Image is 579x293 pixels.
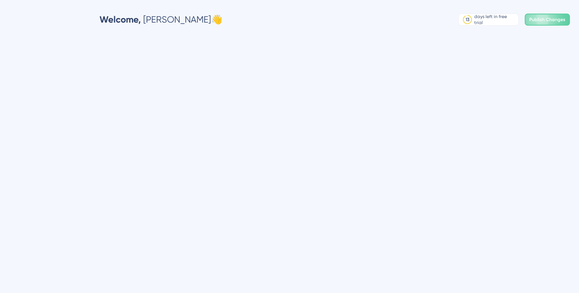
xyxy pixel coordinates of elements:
[100,14,141,25] span: Welcome,
[466,17,469,23] div: 13
[100,14,222,26] div: [PERSON_NAME] 👋
[529,17,565,23] span: Publish Changes
[474,14,516,26] div: days left in free trial
[525,14,570,26] button: Publish Changes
